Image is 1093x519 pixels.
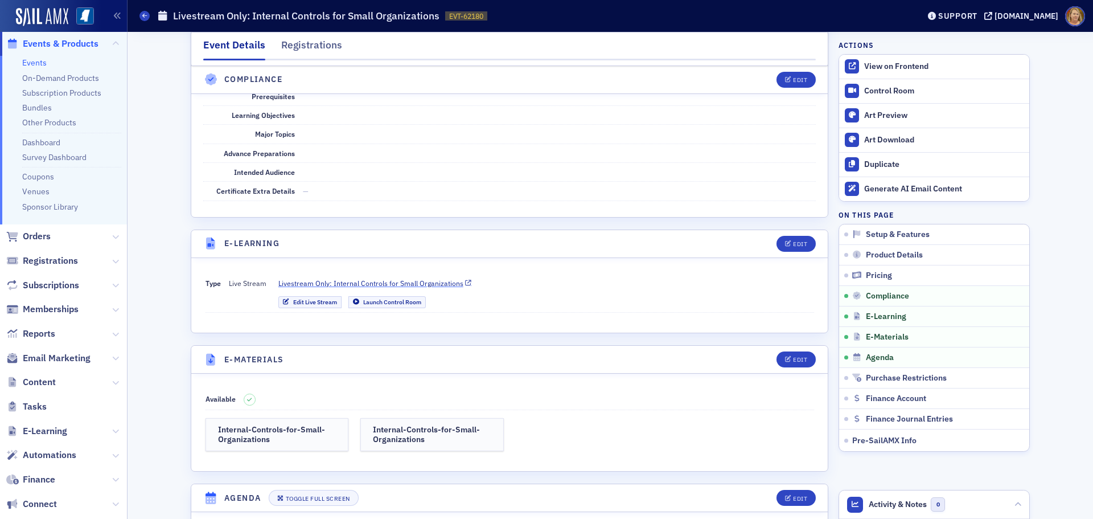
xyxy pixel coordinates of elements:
a: Tasks [6,401,47,413]
span: Memberships [23,303,79,316]
span: E-Materials [866,332,909,342]
span: Subscriptions [23,279,79,292]
span: Live Stream [229,278,266,308]
div: View on Frontend [864,62,1024,72]
div: Edit [793,357,807,363]
span: — [303,186,309,195]
button: Duplicate [839,152,1029,177]
span: Agenda [866,353,894,363]
div: Edit [793,496,807,502]
h3: Internal-Controls-for-Small-Organizations [218,425,336,445]
span: Compliance [866,291,909,301]
a: Registrations [6,255,78,267]
h4: On this page [839,210,1030,220]
button: Toggle Full Screen [269,490,359,506]
span: Finance [23,473,55,486]
span: Intended Audience [234,167,295,177]
div: Control Room [864,86,1024,96]
a: Control Room [839,79,1029,103]
a: Events [22,58,47,68]
span: Events & Products [23,38,98,50]
span: Registrations [23,255,78,267]
span: E-Learning [23,425,67,438]
a: Memberships [6,303,79,316]
h4: E-Materials [224,354,283,366]
span: Activity & Notes [869,498,927,510]
div: Edit [793,241,807,247]
h4: Actions [839,40,874,50]
a: E-Learning [6,425,67,438]
span: Orders [23,230,51,243]
span: Learning Objectives [232,111,295,120]
div: Generate AI Email Content [864,184,1024,194]
div: Event Details [203,38,265,60]
span: Pricing [866,271,892,281]
span: Available [206,394,236,403]
a: Launch Control Room [348,296,426,308]
span: Profile [1065,6,1085,26]
div: Support [938,11,977,21]
span: Finance Journal Entries [866,414,953,424]
span: Tasks [23,401,47,413]
span: Finance Account [866,394,926,404]
img: SailAMX [76,7,94,25]
span: Certificate Extra Details [216,186,295,195]
a: Survey Dashboard [22,152,87,162]
a: Coupons [22,171,54,182]
a: Internal-Controls-for-Small-Organizations [360,418,504,451]
span: EVT-62180 [449,11,483,21]
a: Connect [6,498,57,510]
img: SailAMX [16,8,68,26]
a: Subscriptions [6,279,79,292]
span: Product Details [866,250,923,260]
span: 0 [931,497,945,512]
a: Dashboard [22,137,60,148]
a: Automations [6,449,76,461]
div: Registrations [281,38,342,59]
a: On-Demand Products [22,73,99,83]
span: Prerequisites [252,92,295,101]
a: View on Frontend [839,55,1029,79]
h4: Compliance [224,73,282,85]
span: Major Topics [255,129,295,138]
a: Email Marketing [6,352,91,365]
button: Edit [776,236,816,252]
a: Subscription Products [22,88,101,98]
a: Edit Live Stream [278,296,342,308]
a: Art Download [839,128,1029,152]
div: Art Preview [864,111,1024,121]
span: Reports [23,328,55,340]
span: Email Marketing [23,352,91,365]
span: Purchase Restrictions [866,373,947,383]
a: Finance [6,473,55,486]
h1: Livestream Only: Internal Controls for Small Organizations [173,9,439,23]
h4: Agenda [224,492,261,504]
a: Livestream Only: Internal Controls for Small Organizations [278,278,472,288]
span: Setup & Features [866,230,930,240]
h3: Internal-Controls-for-Small-Organizations [373,425,491,445]
span: Connect [23,498,57,510]
span: Automations [23,449,76,461]
a: Bundles [22,103,52,113]
button: Edit [776,352,816,367]
button: Edit [776,490,816,506]
a: Internal-Controls-for-Small-Organizations [206,418,349,451]
div: Duplicate [864,160,1024,170]
span: Advance Preparations [224,149,295,158]
a: Orders [6,230,51,243]
a: Venues [22,186,50,197]
button: [DOMAIN_NAME] [984,12,1062,20]
button: Edit [776,72,816,88]
a: Reports [6,328,55,340]
a: Other Products [22,117,76,128]
a: Events & Products [6,38,98,50]
div: Art Download [864,135,1024,145]
a: View Homepage [68,7,94,27]
div: Edit [793,77,807,83]
div: [DOMAIN_NAME] [995,11,1058,21]
span: Livestream Only: Internal Controls for Small Organizations [278,278,463,288]
a: Content [6,376,56,389]
span: Content [23,376,56,389]
span: Pre-SailAMX Info [852,435,917,446]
